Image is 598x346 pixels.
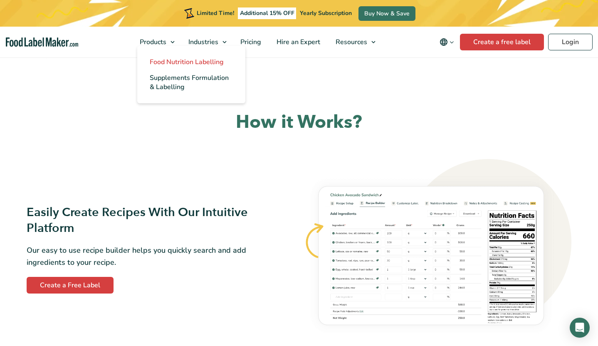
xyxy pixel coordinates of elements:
[238,37,262,47] span: Pricing
[269,27,326,57] a: Hire an Expert
[27,111,571,134] h2: How it Works?
[27,244,267,269] p: Our easy to use recipe builder helps you quickly search and add ingredients to your recipe.
[27,277,114,294] a: Create a Free Label
[328,27,380,57] a: Resources
[150,57,224,67] span: Food Nutrition Labelling
[434,34,460,50] button: Change language
[300,9,352,17] span: Yearly Subscription
[197,9,234,17] span: Limited Time!
[150,73,229,92] span: Supplements Formulation & Labelling
[238,7,297,19] span: Additional 15% OFF
[132,27,179,57] a: Products
[548,34,593,50] a: Login
[137,37,167,47] span: Products
[137,70,245,95] a: Supplements Formulation & Labelling
[358,6,415,21] a: Buy Now & Save
[233,27,267,57] a: Pricing
[333,37,368,47] span: Resources
[274,37,321,47] span: Hire an Expert
[6,37,79,47] a: Food Label Maker homepage
[181,27,231,57] a: Industries
[570,318,590,338] div: Open Intercom Messenger
[27,205,267,236] h3: Easily Create Recipes With Our Intuitive Platform
[460,34,544,50] a: Create a free label
[137,54,245,70] a: Food Nutrition Labelling
[186,37,219,47] span: Industries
